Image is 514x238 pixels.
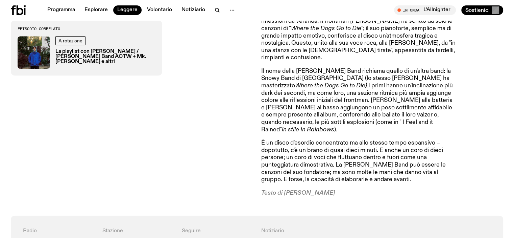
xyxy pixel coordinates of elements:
[261,83,453,133] font: I primi hanno un'inclinazione più dark dei secondi, ma come loro, una sezione ritmica più ampia a...
[55,49,146,64] font: La playlist con [PERSON_NAME] / [PERSON_NAME] Band AOTW + Mk.[PERSON_NAME] e altri
[43,5,79,15] a: Programma
[394,5,456,15] button: In ondaL'Allnighter
[261,25,456,61] font: ; il suo pianoforte, semplice ma di grande impatto emotivo, conferisce al disco un'atmosfera trag...
[261,140,446,182] font: È un disco d'esordio concentrato ma allo stesso tempo espansivo – dopotutto, c'è un brano di quas...
[181,7,205,13] font: Notiziario
[47,7,75,13] font: Programma
[291,25,363,31] font: Where the Dogs Go to Die"
[113,5,142,15] a: Leggere
[147,7,172,13] font: Volontario
[117,7,138,13] font: Leggere
[261,68,451,89] font: Il nome della [PERSON_NAME] Band richiama quello di un'altra band: la Snowy Band di [GEOGRAPHIC_D...
[282,127,334,133] font: in stile In Rainbows
[461,5,503,15] button: Sostienici
[143,5,176,15] a: Volontario
[177,5,209,15] a: Notiziario
[261,3,452,31] font: L'album di debutto della band di Mpwartne/[PERSON_NAME], [PERSON_NAME] Band, usa le ballate come ...
[18,36,155,69] a: A rotazioneLa playlist con [PERSON_NAME] / [PERSON_NAME] Band AOTW + Mk.[PERSON_NAME] e altri
[261,228,284,234] font: Notiziario
[261,190,335,196] font: Testo di [PERSON_NAME]
[84,7,108,13] font: Esplorare
[334,127,337,133] font: ).
[23,228,37,234] font: Radio
[102,228,123,234] font: Stazione
[182,228,201,234] font: Seguire
[80,5,112,15] a: Esplorare
[465,8,490,13] font: Sostienici
[18,26,60,31] font: Episodio correlato
[295,83,368,89] font: Where the Dogs Go to Die).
